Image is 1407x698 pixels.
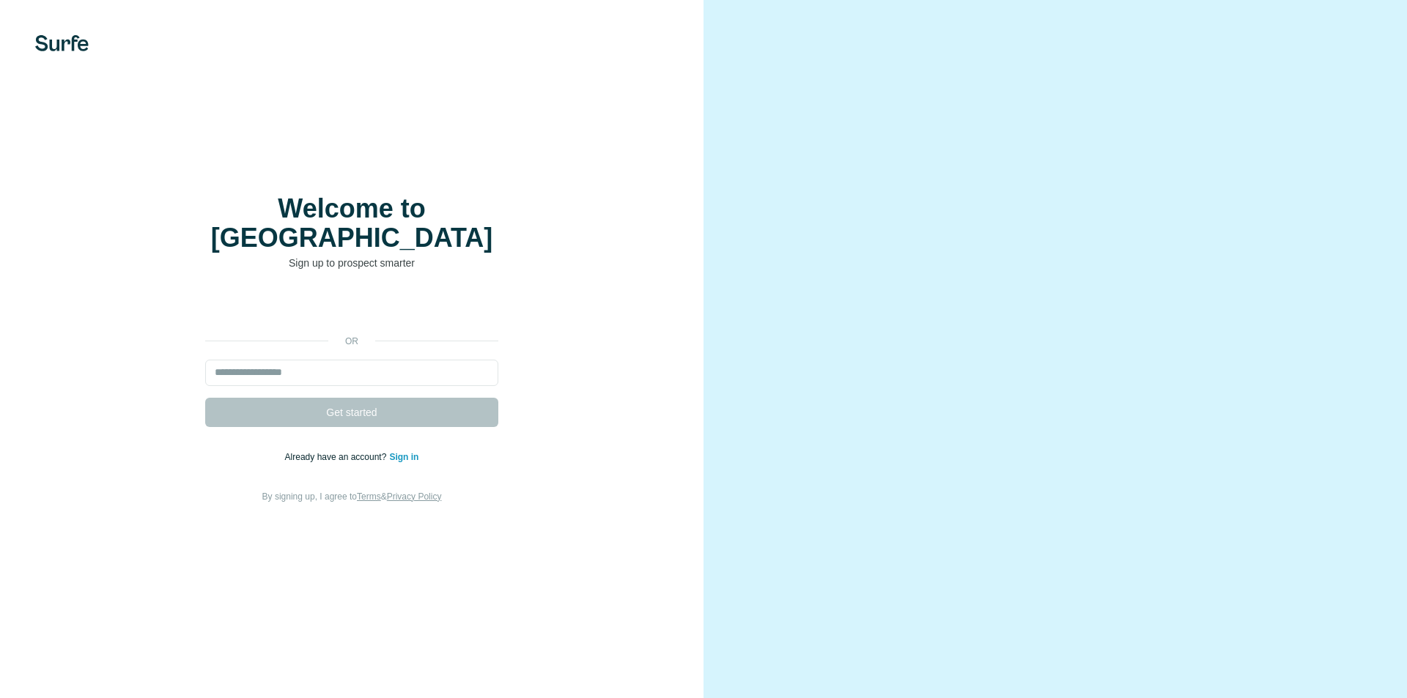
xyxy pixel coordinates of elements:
a: Sign in [389,452,418,462]
p: or [328,335,375,348]
span: By signing up, I agree to & [262,491,442,502]
p: Sign up to prospect smarter [205,256,498,270]
img: Surfe's logo [35,35,89,51]
a: Privacy Policy [387,491,442,502]
h1: Welcome to [GEOGRAPHIC_DATA] [205,194,498,253]
a: Terms [357,491,381,502]
iframe: Sign in with Google Button [198,292,506,324]
span: Already have an account? [285,452,390,462]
